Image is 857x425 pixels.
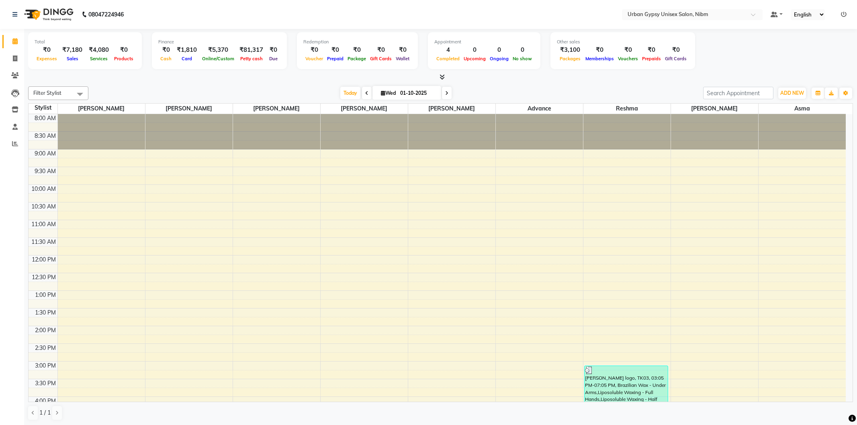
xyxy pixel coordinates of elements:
[340,87,360,99] span: Today
[703,87,773,99] input: Search Appointment
[238,56,265,61] span: Petty cash
[145,104,233,114] span: [PERSON_NAME]
[583,45,616,55] div: ₹0
[236,45,266,55] div: ₹81,317
[30,273,57,282] div: 12:30 PM
[325,56,346,61] span: Prepaid
[33,90,61,96] span: Filter Stylist
[233,104,320,114] span: [PERSON_NAME]
[30,238,57,246] div: 11:30 AM
[30,220,57,229] div: 11:00 AM
[266,45,280,55] div: ₹0
[558,56,583,61] span: Packages
[59,45,86,55] div: ₹7,180
[462,56,488,61] span: Upcoming
[33,167,57,176] div: 9:30 AM
[616,56,640,61] span: Vouchers
[488,56,511,61] span: Ongoing
[583,56,616,61] span: Memberships
[557,45,583,55] div: ₹3,100
[267,56,280,61] span: Due
[663,56,689,61] span: Gift Cards
[29,104,57,112] div: Stylist
[33,132,57,140] div: 8:30 AM
[379,90,398,96] span: Wed
[158,45,174,55] div: ₹0
[33,362,57,370] div: 3:00 PM
[616,45,640,55] div: ₹0
[180,56,194,61] span: Card
[158,56,174,61] span: Cash
[35,56,59,61] span: Expenses
[496,104,583,114] span: Advance
[780,90,804,96] span: ADD NEW
[200,45,236,55] div: ₹5,370
[30,255,57,264] div: 12:00 PM
[557,39,689,45] div: Other sales
[30,185,57,193] div: 10:00 AM
[86,45,112,55] div: ₹4,080
[488,45,511,55] div: 0
[33,397,57,405] div: 4:00 PM
[35,39,135,45] div: Total
[33,309,57,317] div: 1:30 PM
[408,104,495,114] span: [PERSON_NAME]
[112,45,135,55] div: ₹0
[640,45,663,55] div: ₹0
[394,45,411,55] div: ₹0
[671,104,758,114] span: [PERSON_NAME]
[511,56,534,61] span: No show
[640,56,663,61] span: Prepaids
[398,87,438,99] input: 2025-10-01
[346,45,368,55] div: ₹0
[434,45,462,55] div: 4
[200,56,236,61] span: Online/Custom
[303,56,325,61] span: Voucher
[368,45,394,55] div: ₹0
[462,45,488,55] div: 0
[394,56,411,61] span: Wallet
[759,104,846,114] span: Asma
[112,56,135,61] span: Products
[58,104,145,114] span: [PERSON_NAME]
[325,45,346,55] div: ₹0
[35,45,59,55] div: ₹0
[33,149,57,158] div: 9:00 AM
[346,56,368,61] span: Package
[303,45,325,55] div: ₹0
[30,202,57,211] div: 10:30 AM
[303,39,411,45] div: Redemption
[321,104,408,114] span: [PERSON_NAME]
[368,56,394,61] span: Gift Cards
[434,39,534,45] div: Appointment
[511,45,534,55] div: 0
[20,3,76,26] img: logo
[158,39,280,45] div: Finance
[663,45,689,55] div: ₹0
[174,45,200,55] div: ₹1,810
[778,88,806,99] button: ADD NEW
[88,56,110,61] span: Services
[33,344,57,352] div: 2:30 PM
[33,114,57,123] div: 8:00 AM
[39,409,51,417] span: 1 / 1
[33,379,57,388] div: 3:30 PM
[33,291,57,299] div: 1:00 PM
[434,56,462,61] span: Completed
[88,3,124,26] b: 08047224946
[583,104,671,114] span: Reshma
[33,326,57,335] div: 2:00 PM
[65,56,80,61] span: Sales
